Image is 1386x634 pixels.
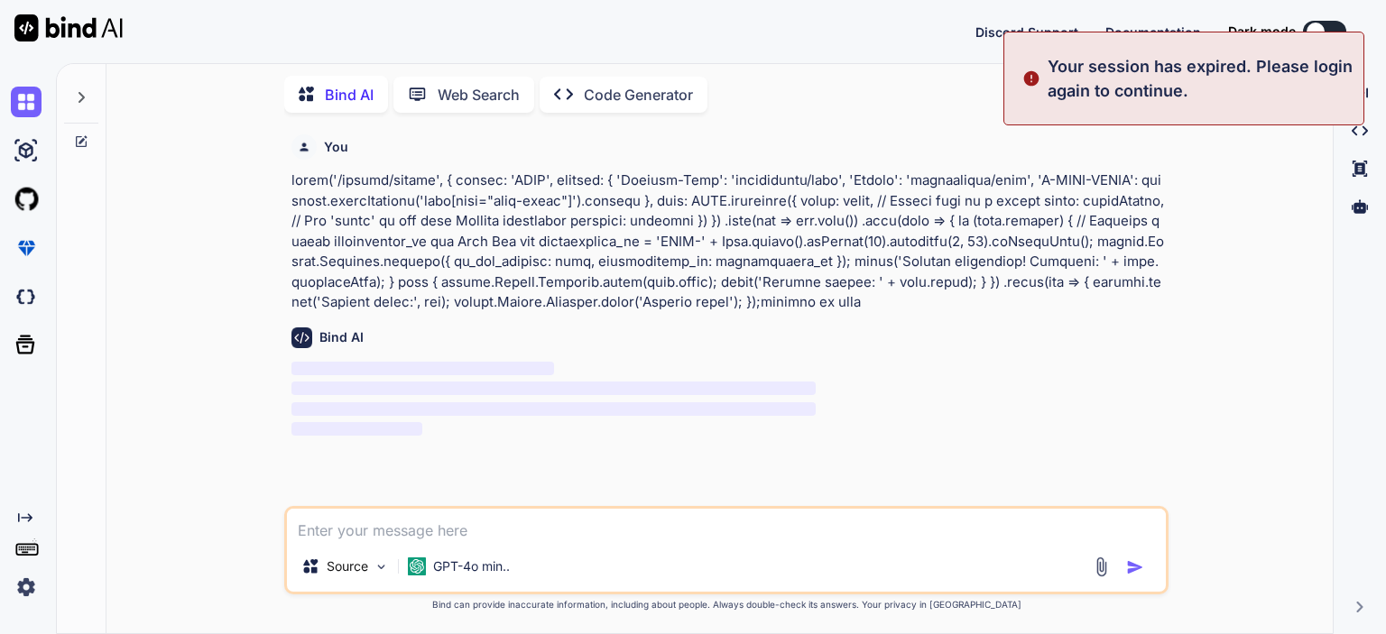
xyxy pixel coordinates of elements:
p: Source [327,557,368,575]
p: Bind can provide inaccurate information, including about people. Always double-check its answers.... [284,598,1169,611]
p: GPT-4o min.. [433,557,510,575]
img: darkCloudIdeIcon [11,281,42,312]
img: attachment [1091,556,1112,577]
img: chat [11,87,42,117]
span: ‌ [291,422,422,436]
img: premium [11,233,42,263]
h6: Bind AI [319,328,364,346]
img: GPT-4o mini [408,557,426,575]
img: ai-studio [11,135,42,166]
img: settings [11,572,42,602]
p: Code Generator [584,84,693,106]
img: Pick Models [374,559,389,574]
button: Discord Support [975,23,1078,41]
p: Your session has expired. Please login again to continue. [1048,54,1353,103]
h6: You [324,138,348,156]
img: icon [1126,558,1144,576]
span: Documentation [1105,24,1201,40]
span: Discord Support [975,24,1078,40]
span: ‌ [291,402,816,416]
span: ‌ [291,381,816,395]
p: Web Search [438,84,520,106]
button: Documentation [1105,23,1201,41]
img: alert [1022,54,1040,103]
p: lorem('/ipsumd/sitame', { consec: 'ADIP', elitsed: { 'Doeiusm-Temp': 'incididuntu/labo', 'Etdolo'... [291,170,1165,313]
span: Dark mode [1228,23,1296,41]
p: Bind AI [325,84,374,106]
img: Bind AI [14,14,123,41]
img: githubLight [11,184,42,215]
span: ‌ [291,362,553,375]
